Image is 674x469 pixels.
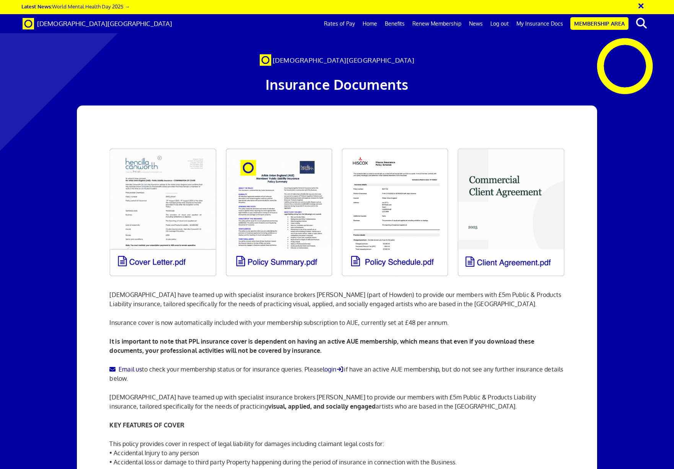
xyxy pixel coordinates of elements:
a: Renew Membership [409,14,465,33]
a: Brand [DEMOGRAPHIC_DATA][GEOGRAPHIC_DATA] [17,14,178,33]
strong: visual, applied, and socially engaged [268,402,376,410]
a: Rates of Pay [320,14,359,33]
span: [DEMOGRAPHIC_DATA][GEOGRAPHIC_DATA] [273,56,415,64]
b: It is important to note that PPL insurance cover is dependent on having an active AUE membership,... [109,338,534,354]
p: This policy provides cover in respect of legal liability for damages including claimant legal cos... [109,439,564,467]
a: Home [359,14,381,33]
a: Log out [487,14,513,33]
a: Membership Area [570,17,628,30]
p: to check your membership status or for insurance queries. Please if have an active AUE membership... [109,365,564,383]
a: My Insurance Docs [513,14,567,33]
span: Insurance Documents [265,76,409,93]
a: login [323,365,344,373]
a: Latest News:World Mental Health Day 2025 → [21,3,130,10]
a: Email us [109,365,142,373]
strong: Latest News: [21,3,52,10]
span: [DEMOGRAPHIC_DATA][GEOGRAPHIC_DATA] [37,19,172,28]
p: [DEMOGRAPHIC_DATA] have teamed up with specialist insurance brokers [PERSON_NAME] to provide our ... [109,393,564,411]
p: [DEMOGRAPHIC_DATA] have teamed up with specialist insurance brokers [PERSON_NAME] (part of Howden... [109,281,564,308]
p: Insurance cover is now automatically included with your membership subscription to AUE, currently... [109,318,564,327]
a: Benefits [381,14,409,33]
a: News [465,14,487,33]
strong: KEY FEATURES OF COVER [109,421,184,429]
button: search [630,15,653,31]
